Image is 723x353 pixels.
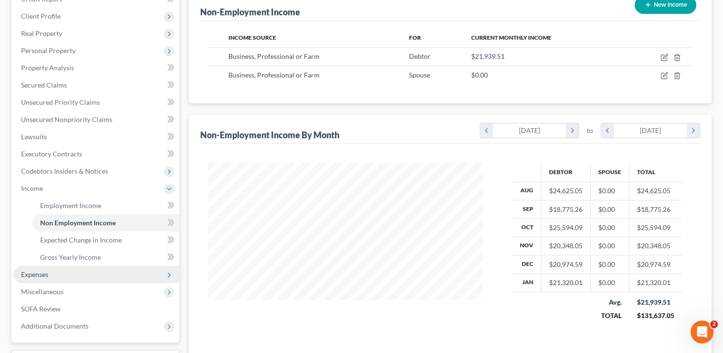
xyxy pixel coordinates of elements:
span: Employment Income [40,201,101,210]
span: SOFA Review [21,305,61,313]
td: $25,594.09 [629,219,682,237]
i: chevron_left [601,123,614,138]
td: $20,348.05 [629,237,682,255]
span: Codebtors Insiders & Notices [21,167,108,175]
td: $21,320.01 [629,274,682,292]
a: Gross Yearly Income [32,249,179,266]
div: $131,637.05 [637,311,674,320]
div: $18,775.26 [549,205,583,214]
a: Secured Claims [13,77,179,94]
span: 2 [710,320,718,328]
div: Non-Employment Income By Month [200,129,339,141]
div: $0.00 [598,223,621,232]
span: $21,939.51 [471,52,505,60]
div: $20,348.05 [549,241,583,251]
span: Expenses [21,270,48,278]
th: Nov [512,237,541,255]
a: Unsecured Priority Claims [13,94,179,111]
td: $20,974.59 [629,255,682,274]
span: Income Source [228,34,276,41]
span: Unsecured Nonpriority Claims [21,115,112,123]
div: $25,594.09 [549,223,583,232]
span: Business, Professional or Farm [228,71,320,79]
span: Income [21,184,43,192]
th: Debtor [541,163,591,182]
span: Real Property [21,29,62,37]
a: Unsecured Nonpriority Claims [13,111,179,128]
th: Dec [512,255,541,274]
iframe: Intercom live chat [691,320,713,343]
a: Property Analysis [13,59,179,77]
span: Expected Change in Income [40,236,122,244]
div: Non-Employment Income [200,6,300,18]
th: Jan [512,274,541,292]
div: $0.00 [598,205,621,214]
div: $20,974.59 [549,260,583,269]
div: $21,320.01 [549,278,583,287]
div: $0.00 [598,241,621,251]
th: Aug [512,182,541,200]
div: $0.00 [598,260,621,269]
td: $18,775.26 [629,200,682,218]
div: $24,625.05 [549,186,583,196]
i: chevron_right [687,123,700,138]
span: to [587,126,593,135]
th: Total [629,163,682,182]
a: Non Employment Income [32,214,179,232]
span: Debtor [409,52,431,60]
div: [DATE] [493,123,566,138]
span: Current Monthly Income [471,34,551,41]
td: $24,625.05 [629,182,682,200]
span: Client Profile [21,12,61,20]
a: Lawsuits [13,128,179,145]
div: [DATE] [614,123,687,138]
a: Expected Change in Income [32,232,179,249]
span: Lawsuits [21,132,47,141]
span: Property Analysis [21,64,74,72]
span: Spouse [409,71,430,79]
span: Miscellaneous [21,287,64,296]
span: For [409,34,421,41]
div: $0.00 [598,186,621,196]
span: Gross Yearly Income [40,253,101,261]
span: Secured Claims [21,81,67,89]
span: Unsecured Priority Claims [21,98,100,106]
span: Non Employment Income [40,219,116,227]
span: $0.00 [471,71,488,79]
span: Business, Professional or Farm [228,52,320,60]
span: Executory Contracts [21,150,82,158]
i: chevron_right [566,123,579,138]
span: Personal Property [21,46,76,55]
th: Sep [512,200,541,218]
span: Additional Documents [21,322,88,330]
th: Spouse [591,163,629,182]
th: Oct [512,219,541,237]
a: SOFA Review [13,300,179,318]
div: Avg. [598,298,622,307]
i: chevron_left [480,123,493,138]
a: Executory Contracts [13,145,179,163]
div: TOTAL [598,311,622,320]
a: Employment Income [32,197,179,214]
div: $21,939.51 [637,298,674,307]
div: $0.00 [598,278,621,287]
